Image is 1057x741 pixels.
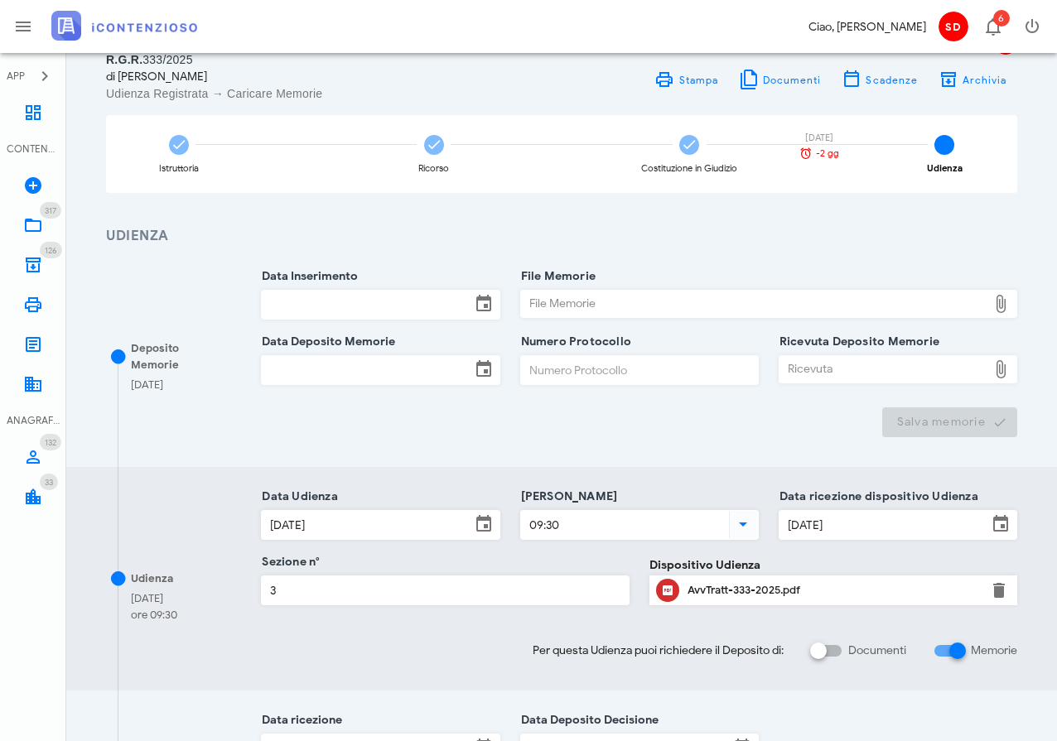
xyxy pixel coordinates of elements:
div: 333/2025 [106,51,552,68]
div: Udienza Registrata → Caricare Memorie [106,85,552,102]
div: CONTENZIOSO [7,142,60,156]
h3: Udienza [106,226,1017,247]
label: File Memorie [516,268,596,285]
label: Documenti [848,642,906,659]
span: 126 [45,245,57,256]
div: File Memorie [521,291,987,317]
input: Numero Protocollo [521,356,758,384]
div: Costituzione in Giudizio [641,164,737,173]
input: Ora Udienza [521,511,726,539]
label: Ricevuta Deposito Memorie [775,334,939,350]
span: 4 [934,135,954,155]
span: 132 [45,437,56,448]
div: AvvTratt-333-2025.pdf [688,584,979,597]
button: Elimina [989,580,1009,600]
button: Documenti [728,68,832,91]
div: Ciao, [PERSON_NAME] [808,18,926,36]
label: Dispositivo Udienza [649,556,760,574]
span: Per questa Udienza puoi richiedere il Deposito di: [533,642,784,659]
button: SD [933,7,973,46]
label: Data ricezione dispositivo Udienza [775,488,978,505]
span: Distintivo [993,10,1010,26]
div: di [PERSON_NAME] [106,68,552,85]
div: Ricorso [418,164,449,173]
button: Clicca per aprire un'anteprima del file o scaricarlo [656,579,679,602]
span: -2 gg [816,149,839,158]
span: Distintivo [40,242,62,258]
span: Archivia [962,74,1007,86]
div: Istruttoria [159,164,199,173]
div: [DATE] [131,377,163,393]
div: ore 09:30 [131,607,177,623]
label: Data Udienza [257,488,338,505]
span: SD [939,12,968,41]
label: Sezione n° [257,554,320,570]
div: Udienza [927,164,963,173]
span: R.G.R. [106,53,142,66]
button: Scadenze [832,68,929,91]
span: Distintivo [40,474,58,490]
label: [PERSON_NAME] [516,488,618,505]
div: ANAGRAFICA [7,413,60,428]
span: Distintivo [40,434,61,450]
input: Sezione n° [262,576,628,604]
button: Distintivo [973,7,1012,46]
button: Archivia [928,68,1017,91]
span: Stampa [678,74,718,86]
div: Ricevuta [779,356,987,383]
span: 33 [45,477,53,488]
div: Clicca per aprire un'anteprima del file o scaricarlo [688,577,979,604]
div: Deposito Memorie [131,340,216,373]
label: Memorie [971,642,1017,659]
span: Documenti [762,74,822,86]
span: Scadenze [865,74,918,86]
span: Distintivo [40,202,61,219]
img: logo-text-2x.png [51,11,197,41]
span: 317 [45,205,56,216]
a: Stampa [644,68,728,91]
div: [DATE] [131,590,177,607]
div: Udienza [131,570,173,587]
label: Numero Protocollo [516,334,632,350]
div: [DATE] [790,133,848,142]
